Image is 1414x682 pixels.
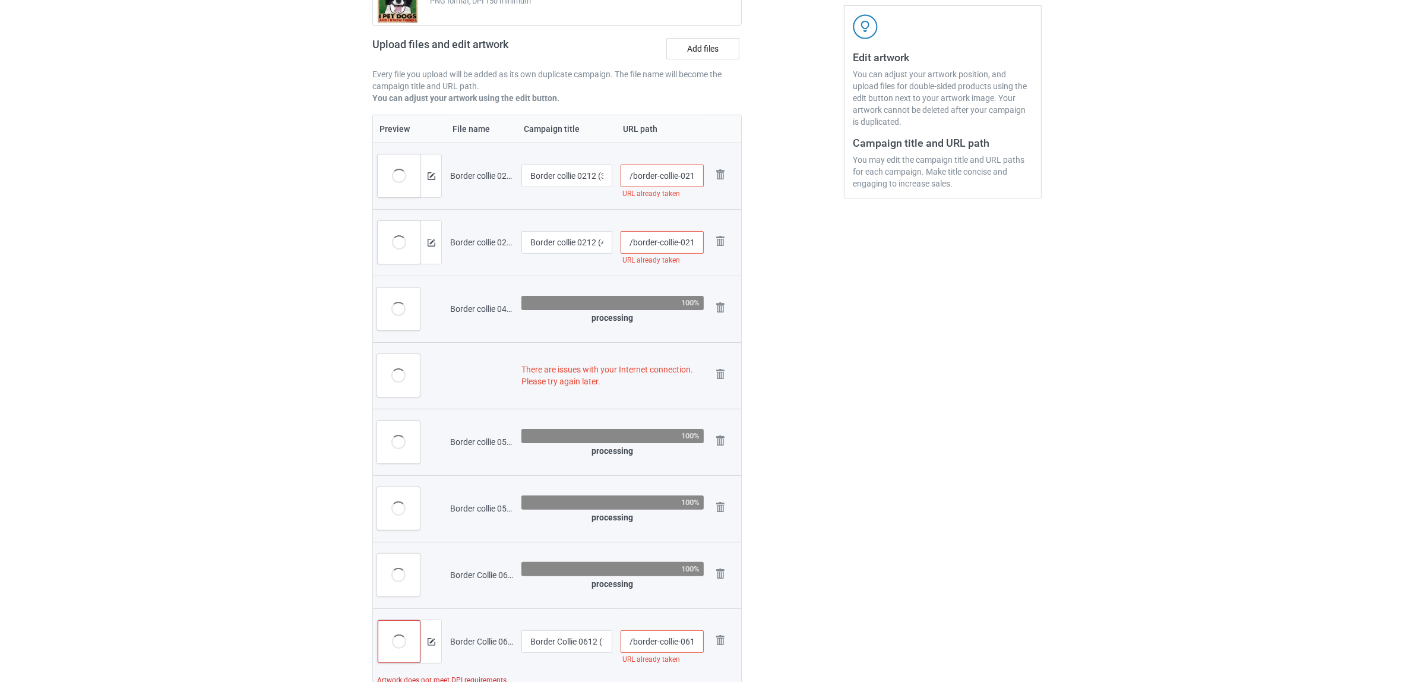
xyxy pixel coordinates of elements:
[681,498,700,506] div: 100%
[450,636,513,648] div: Border Collie 0612 (1).png
[517,342,708,409] td: There are issues with your Internet connection. Please try again later.
[621,653,703,667] div: URL already taken
[428,172,435,180] img: svg+xml;base64,PD94bWwgdmVyc2lvbj0iMS4wIiBlbmNvZGluZz0iVVRGLTgiPz4KPHN2ZyB3aWR0aD0iMTRweCIgaGVpZ2...
[428,638,435,646] img: svg+xml;base64,PD94bWwgdmVyc2lvbj0iMS4wIiBlbmNvZGluZz0iVVRGLTgiPz4KPHN2ZyB3aWR0aD0iMTRweCIgaGVpZ2...
[681,432,700,440] div: 100%
[853,68,1033,128] div: You can adjust your artwork position, and upload files for double-sided products using the edit b...
[450,236,513,248] div: Border collie 0212 (4).jpg
[521,578,704,590] div: processing
[372,38,594,60] h2: Upload files and edit artwork
[712,366,729,383] img: svg+xml;base64,PD94bWwgdmVyc2lvbj0iMS4wIiBlbmNvZGluZz0iVVRGLTgiPz4KPHN2ZyB3aWR0aD0iMjhweCIgaGVpZ2...
[681,299,700,307] div: 100%
[681,565,700,573] div: 100%
[521,445,704,457] div: processing
[853,154,1033,190] div: You may edit the campaign title and URL paths for each campaign. Make title concise and engaging ...
[853,14,878,39] img: svg+xml;base64,PD94bWwgdmVyc2lvbj0iMS4wIiBlbmNvZGluZz0iVVRGLTgiPz4KPHN2ZyB3aWR0aD0iNDJweCIgaGVpZ2...
[450,503,513,514] div: Border collie 0512 (6).jpg
[373,115,446,143] th: Preview
[372,68,742,92] p: Every file you upload will be added as its own duplicate campaign. The file name will become the ...
[517,115,616,143] th: Campaign title
[853,136,1033,150] h3: Campaign title and URL path
[616,115,707,143] th: URL path
[521,312,704,324] div: processing
[521,511,704,523] div: processing
[621,187,703,201] div: URL already taken
[712,432,729,449] img: svg+xml;base64,PD94bWwgdmVyc2lvbj0iMS4wIiBlbmNvZGluZz0iVVRGLTgiPz4KPHN2ZyB3aWR0aD0iMjhweCIgaGVpZ2...
[450,303,513,315] div: Border collie 0412 (6).png
[450,569,513,581] div: Border Collie 0612 (1).jpg
[712,166,729,183] img: svg+xml;base64,PD94bWwgdmVyc2lvbj0iMS4wIiBlbmNvZGluZz0iVVRGLTgiPz4KPHN2ZyB3aWR0aD0iMjhweCIgaGVpZ2...
[712,233,729,250] img: svg+xml;base64,PD94bWwgdmVyc2lvbj0iMS4wIiBlbmNvZGluZz0iVVRGLTgiPz4KPHN2ZyB3aWR0aD0iMjhweCIgaGVpZ2...
[621,254,703,267] div: URL already taken
[666,38,739,59] label: Add files
[450,170,513,182] div: Border collie 0212 (3).jpg
[712,566,729,582] img: svg+xml;base64,PD94bWwgdmVyc2lvbj0iMS4wIiBlbmNvZGluZz0iVVRGLTgiPz4KPHN2ZyB3aWR0aD0iMjhweCIgaGVpZ2...
[372,93,559,103] b: You can adjust your artwork using the edit button.
[712,632,729,649] img: svg+xml;base64,PD94bWwgdmVyc2lvbj0iMS4wIiBlbmNvZGluZz0iVVRGLTgiPz4KPHN2ZyB3aWR0aD0iMjhweCIgaGVpZ2...
[853,50,1033,64] h3: Edit artwork
[450,436,513,448] div: Border collie 0512 (5).jpg
[446,115,517,143] th: File name
[712,299,729,316] img: svg+xml;base64,PD94bWwgdmVyc2lvbj0iMS4wIiBlbmNvZGluZz0iVVRGLTgiPz4KPHN2ZyB3aWR0aD0iMjhweCIgaGVpZ2...
[428,239,435,247] img: svg+xml;base64,PD94bWwgdmVyc2lvbj0iMS4wIiBlbmNvZGluZz0iVVRGLTgiPz4KPHN2ZyB3aWR0aD0iMTRweCIgaGVpZ2...
[712,499,729,516] img: svg+xml;base64,PD94bWwgdmVyc2lvbj0iMS4wIiBlbmNvZGluZz0iVVRGLTgiPz4KPHN2ZyB3aWR0aD0iMjhweCIgaGVpZ2...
